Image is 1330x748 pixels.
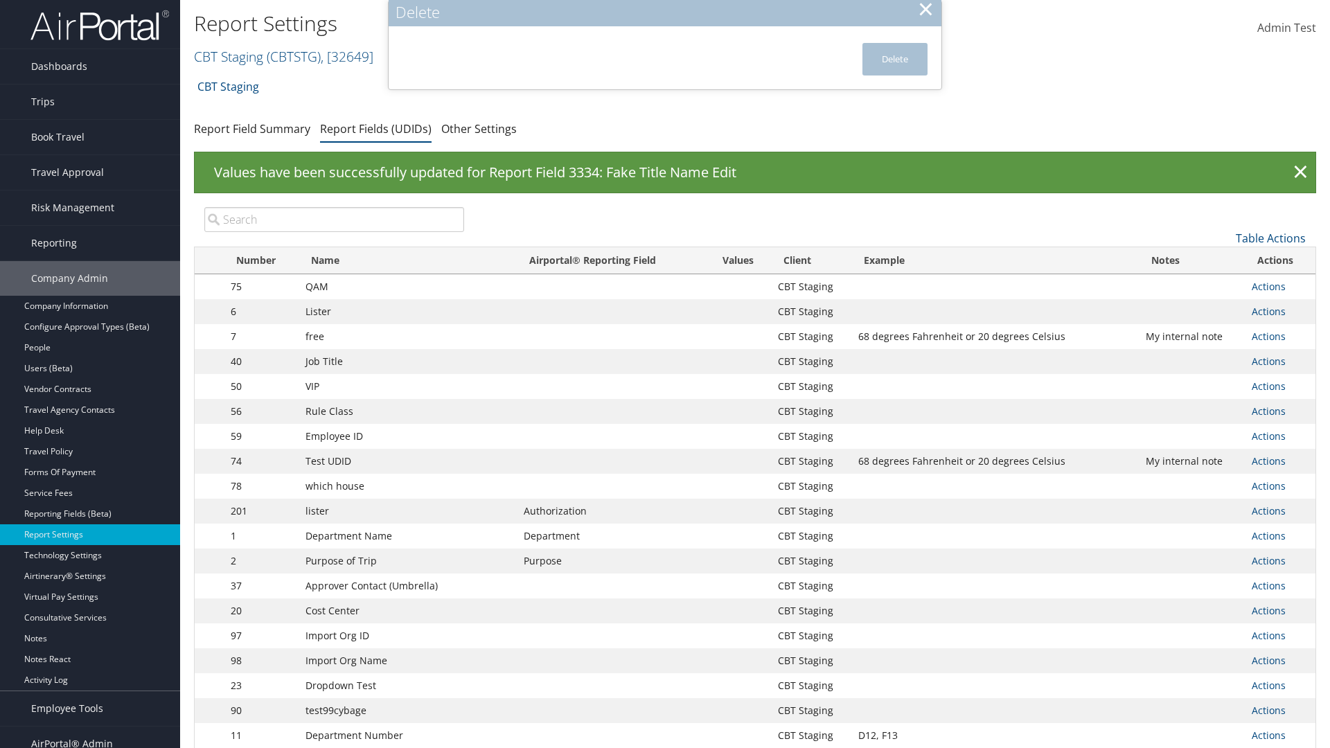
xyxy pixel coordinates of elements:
a: Actions [1252,454,1286,467]
td: Import Org ID [299,623,517,648]
td: 90 [224,698,299,723]
td: CBT Staging [771,424,851,449]
span: Dashboards [31,49,87,84]
img: airportal-logo.png [30,9,169,42]
td: free [299,324,517,349]
th: Number [224,247,299,274]
td: 78 [224,474,299,499]
td: CBT Staging [771,499,851,524]
td: 68 degrees Fahrenheit or 20 degrees Celsius [851,449,1139,474]
td: 20 [224,598,299,623]
span: Trips [31,84,55,119]
td: 74 [224,449,299,474]
a: Actions [1252,654,1286,667]
td: Department Name [299,524,517,549]
a: Actions [1252,529,1286,542]
td: 201 [224,499,299,524]
td: test99cybage [299,698,517,723]
a: Actions [1252,729,1286,742]
a: CBT Staging [194,47,373,66]
div: Values have been successfully updated for Report Field 3334: Fake Title Name Edit [194,152,1316,193]
td: CBT Staging [771,598,851,623]
td: CBT Staging [771,299,851,324]
h1: Report Settings [194,9,942,38]
td: My internal note [1139,324,1244,349]
span: Book Travel [31,120,85,154]
td: 2 [224,549,299,573]
td: Rule Class [299,399,517,424]
th: Values [705,247,770,274]
td: My internal note [1139,449,1244,474]
td: QAM [299,274,517,299]
td: 75 [224,274,299,299]
th: Example [851,247,1139,274]
a: CBT Staging [197,73,259,100]
button: Delete [862,43,928,75]
a: Actions [1252,579,1286,592]
td: CBT Staging [771,449,851,474]
td: Import Org Name [299,648,517,673]
span: Travel Approval [31,155,104,190]
td: lister [299,499,517,524]
td: CBT Staging [771,573,851,598]
td: CBT Staging [771,723,851,748]
a: Actions [1252,479,1286,492]
td: Authorization [517,499,705,524]
td: Purpose of Trip [299,549,517,573]
td: 56 [224,399,299,424]
td: CBT Staging [771,399,851,424]
a: Actions [1252,554,1286,567]
a: Actions [1252,629,1286,642]
a: Actions [1252,704,1286,717]
td: 98 [224,648,299,673]
a: × [1288,159,1313,186]
td: which house [299,474,517,499]
td: CBT Staging [771,324,851,349]
th: Notes [1139,247,1244,274]
a: Actions [1252,380,1286,393]
td: CBT Staging [771,698,851,723]
td: CBT Staging [771,274,851,299]
td: CBT Staging [771,623,851,648]
a: Other Settings [441,121,517,136]
a: Actions [1252,280,1286,293]
td: Dropdown Test [299,673,517,698]
a: Admin Test [1257,7,1316,50]
td: CBT Staging [771,349,851,374]
td: 59 [224,424,299,449]
a: Actions [1252,330,1286,343]
td: CBT Staging [771,549,851,573]
td: Purpose [517,549,705,573]
td: CBT Staging [771,524,851,549]
span: Risk Management [31,190,114,225]
a: Actions [1252,679,1286,692]
span: , [ 32649 ] [321,47,373,66]
td: Approver Contact (Umbrella) [299,573,517,598]
td: Test UDID [299,449,517,474]
td: 11 [224,723,299,748]
td: 7 [224,324,299,349]
td: 6 [224,299,299,324]
span: Reporting [31,226,77,260]
a: Actions [1252,604,1286,617]
td: 68 degrees Fahrenheit or 20 degrees Celsius [851,324,1139,349]
th: Airportal&reg; Reporting Field [517,247,705,274]
a: Report Fields (UDIDs) [320,121,432,136]
td: 37 [224,573,299,598]
td: CBT Staging [771,648,851,673]
td: D12, F13 [851,723,1139,748]
div: Delete [396,1,941,23]
a: Report Field Summary [194,121,310,136]
a: Actions [1252,429,1286,443]
td: Job Title [299,349,517,374]
th: Name [299,247,517,274]
td: Cost Center [299,598,517,623]
td: 1 [224,524,299,549]
a: Table Actions [1236,231,1306,246]
td: 23 [224,673,299,698]
span: Admin Test [1257,20,1316,35]
td: Department Number [299,723,517,748]
span: Employee Tools [31,691,103,726]
a: Actions [1252,355,1286,368]
a: Actions [1252,504,1286,517]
